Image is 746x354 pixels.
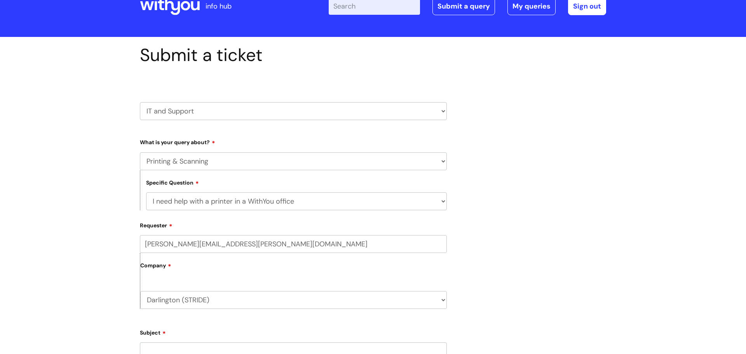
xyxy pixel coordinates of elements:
label: What is your query about? [140,136,447,146]
h1: Submit a ticket [140,45,447,66]
input: Email [140,235,447,253]
label: Requester [140,220,447,229]
label: Specific Question [146,178,199,186]
label: Company [140,260,447,277]
label: Subject [140,327,447,336]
